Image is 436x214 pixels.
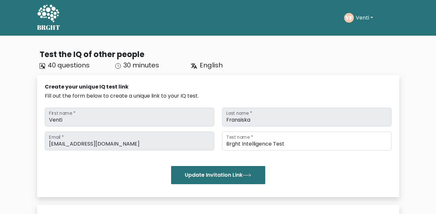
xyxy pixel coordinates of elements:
button: Venti [354,14,375,22]
button: Update Invitation Link [171,166,265,184]
a: BRGHT [37,3,60,33]
span: 40 questions [48,61,90,70]
input: Test name [222,132,392,150]
input: Last name [222,108,392,126]
h5: BRGHT [37,24,60,31]
input: First name [45,108,214,126]
span: 30 minutes [123,61,159,70]
input: Email [45,132,214,150]
text: VF [345,14,353,21]
span: English [200,61,223,70]
div: Test the IQ of other people [40,49,399,60]
div: Create your unique IQ test link [45,83,392,91]
div: Fill out the form below to create a unique link to your IQ test. [45,92,392,100]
